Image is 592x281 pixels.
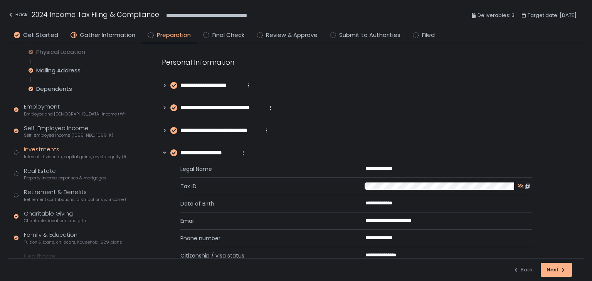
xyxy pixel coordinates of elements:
[24,239,122,245] span: Tuition & loans, childcare, household, 529 plans
[36,85,72,93] div: Dependents
[24,167,106,181] div: Real Estate
[80,31,135,40] span: Gather Information
[24,188,126,202] div: Retirement & Benefits
[180,252,347,259] span: Citizenship / visa status
[24,132,113,138] span: Self-employed income (1099-NEC, 1099-K)
[32,9,159,20] h1: 2024 Income Tax Filing & Compliance
[24,154,126,160] span: Interest, dividends, capital gains, crypto, equity (1099s, K-1s)
[24,197,126,202] span: Retirement contributions, distributions & income (1099-R, 5498)
[36,67,81,74] div: Mailing Address
[513,263,533,277] button: Back
[422,31,435,40] span: Filed
[24,111,126,117] span: Employee and [DEMOGRAPHIC_DATA] income (W-2s)
[547,266,566,273] div: Next
[212,31,244,40] span: Final Check
[339,31,400,40] span: Submit to Authorities
[24,145,126,160] div: Investments
[24,175,106,181] span: Property income, expenses & mortgages
[266,31,318,40] span: Review & Approve
[24,218,87,224] span: Charitable donations and gifts
[24,252,115,267] div: Healthcare
[24,124,113,139] div: Self-Employed Income
[478,11,515,20] span: Deliverables: 3
[8,10,28,19] div: Back
[180,234,347,242] span: Phone number
[180,217,347,225] span: Email
[157,31,191,40] span: Preparation
[528,11,577,20] span: Target date: [DATE]
[180,200,347,207] span: Date of Birth
[513,266,533,273] div: Back
[180,165,347,173] span: Legal Name
[541,263,572,277] button: Next
[180,182,346,190] span: Tax ID
[24,102,126,117] div: Employment
[36,48,85,56] div: Physical Location
[8,9,28,22] button: Back
[24,209,87,224] div: Charitable Giving
[23,31,58,40] span: Get Started
[24,231,122,245] div: Family & Education
[162,57,532,67] div: Personal Information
